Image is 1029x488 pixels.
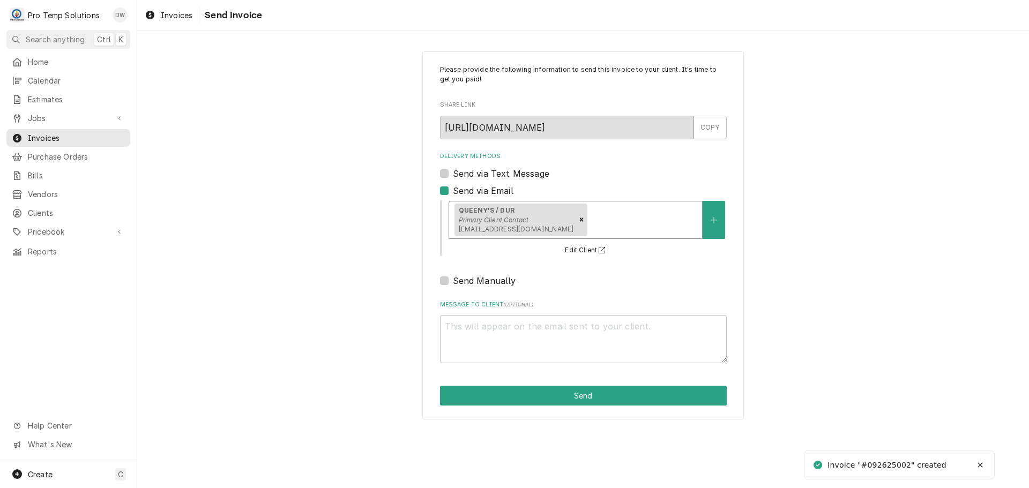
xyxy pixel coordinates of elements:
span: Vendors [28,189,125,200]
span: ( optional ) [503,302,533,307]
button: Edit Client [563,244,610,257]
span: Reports [28,246,125,257]
label: Delivery Methods [440,152,727,161]
div: Pro Temp Solutions [28,10,100,21]
div: DW [113,7,128,22]
a: Bills [6,167,130,184]
a: Reports [6,243,130,260]
a: Calendar [6,72,130,89]
a: Estimates [6,91,130,108]
label: Send Manually [453,274,516,287]
a: Go to What's New [6,436,130,453]
span: C [118,469,123,480]
div: Invoice Send Form [440,65,727,363]
a: Go to Help Center [6,417,130,434]
div: Message to Client [440,301,727,363]
span: Purchase Orders [28,151,125,162]
label: Send via Text Message [453,167,549,180]
svg: Create New Contact [711,216,717,224]
span: Home [28,56,125,67]
a: Invoices [140,6,197,24]
span: Jobs [28,112,109,124]
em: Primary Client Contact [459,216,529,224]
div: Delivery Methods [440,152,727,287]
span: Invoices [28,132,125,144]
a: Go to Jobs [6,109,130,127]
div: Dana Williams's Avatar [113,7,128,22]
div: Share Link [440,101,727,139]
span: K [118,34,123,45]
span: Invoices [161,10,192,21]
span: Calendar [28,75,125,86]
span: Send Invoice [202,8,262,22]
a: Vendors [6,185,130,203]
p: Please provide the following information to send this invoice to your client. It's time to get yo... [440,65,727,85]
span: What's New [28,439,124,450]
span: [EMAIL_ADDRESS][DOMAIN_NAME] [459,225,573,233]
span: Clients [28,207,125,219]
span: Pricebook [28,226,109,237]
div: Remove [object Object] [576,204,587,237]
span: Search anything [26,34,85,45]
div: Pro Temp Solutions's Avatar [10,7,25,22]
span: Help Center [28,420,124,431]
a: Clients [6,204,130,222]
span: Estimates [28,94,125,105]
div: Button Group Row [440,386,727,406]
a: Home [6,53,130,71]
span: Bills [28,170,125,181]
button: Create New Contact [703,201,725,239]
div: Button Group [440,386,727,406]
strong: QUEENY'S / DUR [459,206,514,214]
span: Create [28,470,53,479]
a: Invoices [6,129,130,147]
div: P [10,7,25,22]
a: Go to Pricebook [6,223,130,241]
div: Invoice Send [422,51,744,419]
span: Ctrl [97,34,111,45]
button: Search anythingCtrlK [6,30,130,49]
label: Message to Client [440,301,727,309]
div: Invoice "#092625002" created [827,460,948,471]
a: Purchase Orders [6,148,130,166]
label: Share Link [440,101,727,109]
button: Send [440,386,727,406]
button: COPY [694,116,727,139]
label: Send via Email [453,184,513,197]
